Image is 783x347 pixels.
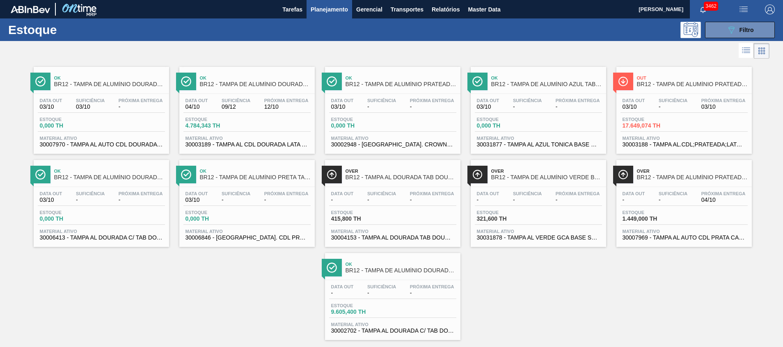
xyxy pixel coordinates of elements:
span: 0,000 TH [331,123,389,129]
span: - [222,197,250,203]
span: Próxima Entrega [119,191,163,196]
a: ÍconeOkBR12 - TAMPA DE ALUMÍNIO DOURADA TAB DOURADO ARDAGHData out03/10Suficiência-Próxima Entreg... [27,154,173,247]
span: Estoque [331,210,389,215]
span: Suficiência [513,191,542,196]
span: Próxima Entrega [264,98,309,103]
span: Over [491,169,602,173]
span: Data out [40,98,62,103]
span: Material ativo [623,136,746,141]
span: BR12 - TAMPA DE ALUMÍNIO DOURADA TAB DOURADO [346,267,456,274]
span: Out [637,75,748,80]
span: BR12 - TAMPA DE ALUMÍNIO PRATEADA CANPACK CDL [637,174,748,180]
span: - [477,197,499,203]
span: 321,600 TH [477,216,534,222]
span: Próxima Entrega [119,98,163,103]
span: Suficiência [659,98,687,103]
span: Suficiência [222,98,250,103]
span: Tarefas [282,5,302,14]
span: 03/10 [76,104,105,110]
span: Próxima Entrega [410,284,454,289]
span: 03/10 [40,104,62,110]
img: Ícone [327,169,337,180]
span: 04/10 [701,197,746,203]
span: 03/10 [623,104,645,110]
span: Data out [40,191,62,196]
span: 0,000 TH [40,216,97,222]
span: 03/10 [477,104,499,110]
span: Suficiência [367,191,396,196]
span: - [410,197,454,203]
span: Gerencial [356,5,382,14]
span: - [76,197,105,203]
span: Master Data [468,5,500,14]
span: BR12 - TAMPA DE ALUMÍNIO VERDE BALL [491,174,602,180]
span: - [119,104,163,110]
a: ÍconeOverBR12 - TAMPA AL DOURADA TAB DOURADA CANPACK CDLData out-Suficiência-Próxima Entrega-Esto... [319,154,465,247]
span: Material ativo [40,229,163,234]
span: - [513,104,542,110]
img: Ícone [618,169,628,180]
span: BR12 - TAMPA DE ALUMÍNIO AZUL TAB AZUL BALL [491,81,602,87]
div: Pogramando: nenhum usuário selecionado [680,22,701,38]
img: Ícone [181,76,191,87]
span: Data out [623,98,645,103]
span: - [367,197,396,203]
span: 30003188 - TAMPA AL.CDL;PRATEADA;LATA-AUTOMATICA; [623,142,746,148]
span: Data out [185,191,208,196]
span: BR12 - TAMPA DE ALUMÍNIO DOURADA TAB DOURADO ARDAGH [54,174,165,180]
span: 3462 [704,2,718,11]
span: 30006846 - TAMPA AL. CDL PRETA C/ TAB PRETA [185,235,309,241]
span: 415,800 TH [331,216,389,222]
span: 30031877 - TAMPA AL AZUL TONICA BASE SOLVENTE [477,142,600,148]
img: Ícone [618,76,628,87]
img: Ícone [35,169,46,180]
span: Material ativo [185,136,309,141]
span: BR12 - TAMPA DE ALUMÍNIO DOURADA BALL CDL [200,81,311,87]
span: 30007969 - TAMPA AL AUTO CDL PRATA CANPACK [623,235,746,241]
span: Estoque [623,117,680,122]
span: Material ativo [40,136,163,141]
span: Suficiência [76,191,105,196]
img: Ícone [35,76,46,87]
span: BR12 - TAMPA AL DOURADA TAB DOURADA CANPACK CDL [346,174,456,180]
span: 30031878 - TAMPA AL VERDE GCA BASE SOLVENTE [477,235,600,241]
span: Suficiência [76,98,105,103]
span: Over [637,169,748,173]
a: ÍconeOverBR12 - TAMPA DE ALUMÍNIO VERDE BALLData out-Suficiência-Próxima Entrega-Estoque321,600 T... [465,154,610,247]
a: ÍconeOkBR12 - TAMPA DE ALUMÍNIO DOURADA TAB DOURADOData out-Suficiência-Próxima Entrega-Estoque9.... [319,247,465,340]
img: Ícone [327,76,337,87]
span: 12/10 [264,104,309,110]
span: - [410,290,454,296]
span: BR12 - TAMPA DE ALUMÍNIO PRATEADA CROWN ISE [346,81,456,87]
span: - [556,197,600,203]
span: 0,000 TH [477,123,534,129]
span: Ok [200,75,311,80]
span: 04/10 [185,104,208,110]
a: ÍconeOkBR12 - TAMPA DE ALUMÍNIO DOURADA CANPACK CDLData out03/10Suficiência03/10Próxima Entrega-E... [27,61,173,154]
span: BR12 - TAMPA DE ALUMÍNIO DOURADA CANPACK CDL [54,81,165,87]
span: Próxima Entrega [701,191,746,196]
span: Material ativo [331,322,454,327]
span: 03/10 [331,104,354,110]
span: Ok [346,262,456,267]
span: Ok [200,169,311,173]
span: 03/10 [185,197,208,203]
span: - [556,104,600,110]
span: - [659,104,687,110]
button: Filtro [705,22,775,38]
span: 0,000 TH [40,123,97,129]
span: Suficiência [367,284,396,289]
img: userActions [739,5,749,14]
a: ÍconeOverBR12 - TAMPA DE ALUMÍNIO PRATEADA CANPACK CDLData out-Suficiência-Próxima Entrega04/10Es... [610,154,756,247]
span: Material ativo [477,136,600,141]
span: 30003189 - TAMPA AL CDL DOURADA LATA AUTOMATICA [185,142,309,148]
span: Suficiência [659,191,687,196]
span: Filtro [739,27,754,33]
span: - [264,197,309,203]
img: Logout [765,5,775,14]
span: - [659,197,687,203]
span: - [367,104,396,110]
span: Suficiência [222,191,250,196]
span: 30002702 - TAMPA AL DOURADA C/ TAB DOURADO [331,328,454,334]
span: Material ativo [331,229,454,234]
